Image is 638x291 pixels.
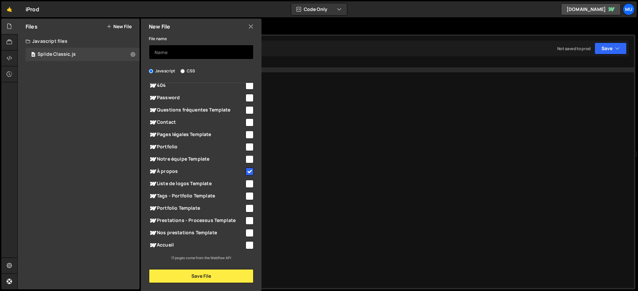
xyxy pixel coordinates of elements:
[180,69,185,73] input: CSS
[149,155,245,163] span: Notre équipe Template
[149,180,245,188] span: Liste de logos Template
[149,131,245,139] span: Pages légales Template
[149,23,170,30] h2: New File
[291,3,347,15] button: Code Only
[26,23,38,30] h2: Files
[149,36,167,42] label: File name
[26,5,39,13] div: iProd
[557,46,590,51] div: Not saved to prod
[180,68,195,74] label: CSS
[149,192,245,200] span: Tags - Portfolio Template
[107,24,132,29] button: New File
[149,229,245,237] span: Nos prestations Template
[149,269,254,283] button: Save File
[149,68,175,74] label: Javascript
[149,143,245,151] span: Portfolio
[149,217,245,225] span: Prestations - Processus Template
[18,35,140,48] div: Javascript files
[149,45,254,59] input: Name
[623,3,635,15] a: Mu
[594,42,627,54] button: Save
[31,52,35,58] span: 15
[149,241,245,249] span: Accueil
[149,69,153,73] input: Javascript
[149,204,245,212] span: Portfolio Template
[149,106,245,114] span: Questions fréquentes Template
[561,3,621,15] a: [DOMAIN_NAME]
[171,255,231,260] small: 17 pages come from the Webflow API
[26,48,140,61] div: 16945/46415.js
[149,118,245,126] span: Contact
[149,168,245,176] span: À propos
[38,51,76,57] div: Splide Classic.js
[1,1,18,17] a: 🤙
[149,82,245,90] span: 404
[149,94,245,102] span: Password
